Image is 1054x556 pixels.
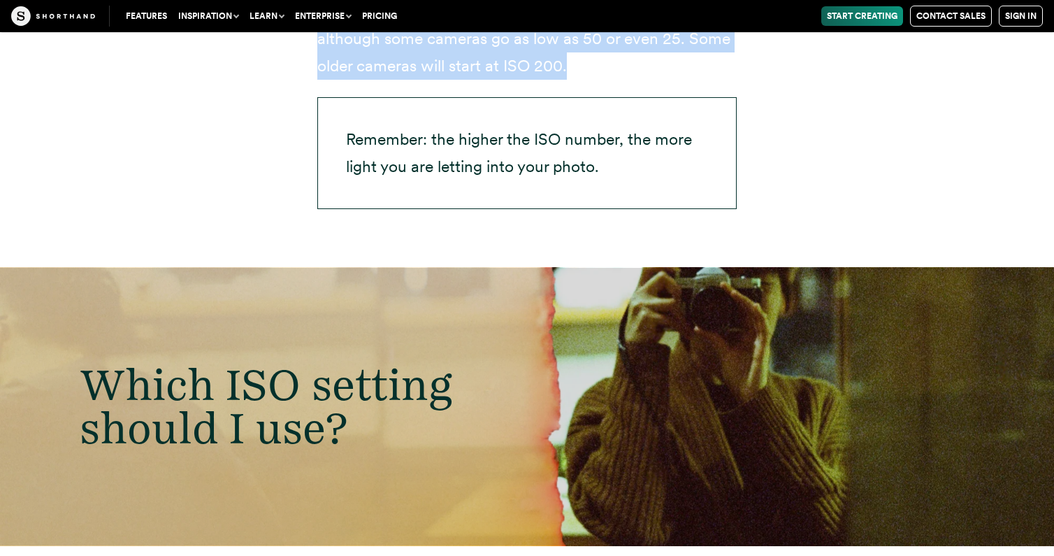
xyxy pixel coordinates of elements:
[11,6,95,26] img: The Craft
[821,6,903,26] a: Start Creating
[120,6,173,26] a: Features
[910,6,992,27] a: Contact Sales
[289,6,356,26] button: Enterprise
[356,6,403,26] a: Pricing
[244,6,289,26] button: Learn
[999,6,1043,27] a: Sign in
[317,97,737,209] p: Remember: the higher the ISO number, the more light you are letting into your photo.
[173,6,244,26] button: Inspiration
[80,358,452,455] span: Which ISO setting should I use?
